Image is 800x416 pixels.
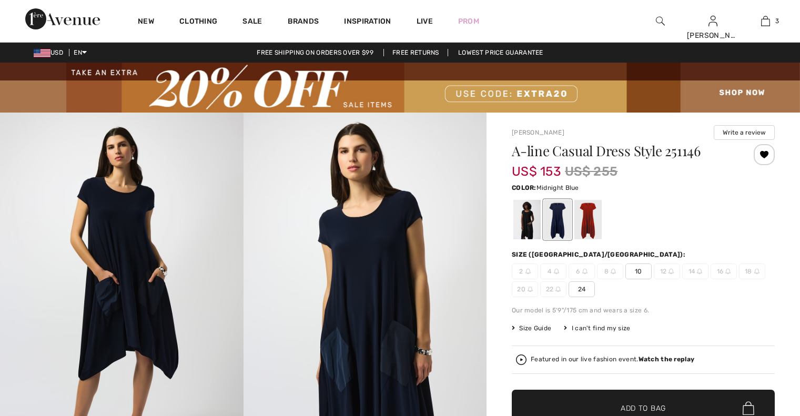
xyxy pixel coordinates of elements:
a: Free shipping on orders over $99 [248,49,382,56]
img: ring-m.svg [555,287,561,292]
span: US$ 255 [565,162,617,181]
span: 22 [540,281,566,297]
a: [PERSON_NAME] [512,129,564,136]
img: ring-m.svg [725,269,731,274]
h1: A-line Casual Dress Style 251146 [512,144,731,158]
span: 16 [711,263,737,279]
span: 12 [654,263,680,279]
span: 14 [682,263,708,279]
a: Lowest Price Guarantee [450,49,552,56]
span: 3 [775,16,779,26]
span: 20 [512,281,538,297]
button: Write a review [714,125,775,140]
a: New [138,17,154,28]
img: ring-m.svg [611,269,616,274]
a: Free Returns [383,49,448,56]
span: Add to Bag [621,403,666,414]
span: 2 [512,263,538,279]
img: My Info [708,15,717,27]
img: ring-m.svg [554,269,559,274]
span: Midnight Blue [536,184,579,191]
div: Size ([GEOGRAPHIC_DATA]/[GEOGRAPHIC_DATA]): [512,250,687,259]
img: ring-m.svg [582,269,588,274]
a: Brands [288,17,319,28]
span: 24 [569,281,595,297]
div: Midnight Blue [544,200,571,239]
span: 4 [540,263,566,279]
span: 8 [597,263,623,279]
div: Radiant red [574,200,602,239]
span: EN [74,49,87,56]
div: Our model is 5'9"/175 cm and wears a size 6. [512,306,775,315]
div: [PERSON_NAME] [687,30,738,41]
span: 18 [739,263,765,279]
a: Sign In [708,16,717,26]
img: ring-m.svg [525,269,531,274]
strong: Watch the replay [639,356,695,363]
a: Prom [458,16,479,27]
a: Clothing [179,17,217,28]
span: Inspiration [344,17,391,28]
img: 1ère Avenue [25,8,100,29]
img: search the website [656,15,665,27]
img: ring-m.svg [669,269,674,274]
img: ring-m.svg [697,269,702,274]
div: I can't find my size [564,323,630,333]
img: ring-m.svg [754,269,760,274]
iframe: Opens a widget where you can find more information [733,337,789,363]
span: Size Guide [512,323,551,333]
span: USD [34,49,67,56]
img: Bag.svg [743,401,754,415]
img: ring-m.svg [528,287,533,292]
span: 10 [625,263,652,279]
div: Black [513,200,541,239]
a: 3 [740,15,791,27]
a: Sale [242,17,262,28]
img: Watch the replay [516,354,526,365]
img: US Dollar [34,49,50,57]
span: 6 [569,263,595,279]
div: Featured in our live fashion event. [531,356,694,363]
span: Color: [512,184,536,191]
a: Live [417,16,433,27]
img: My Bag [761,15,770,27]
span: US$ 153 [512,154,561,179]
